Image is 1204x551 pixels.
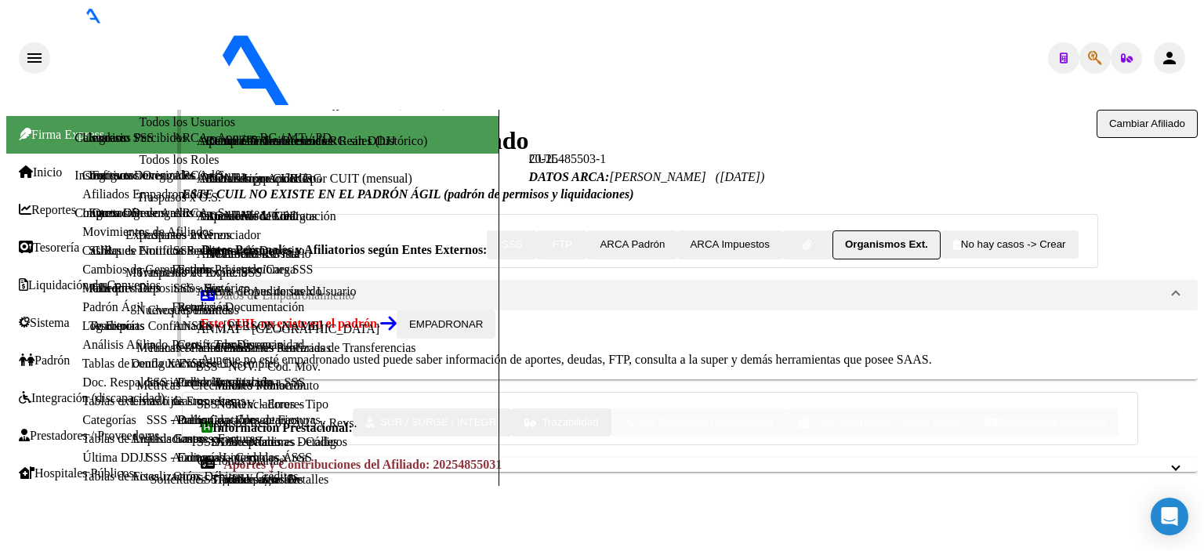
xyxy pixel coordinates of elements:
strong: Organismos Ext. [845,239,928,251]
div: Datos de Empadronamiento [182,310,1198,379]
a: Configuraciones [82,169,165,182]
a: Traspasos Res. 01/2025 y Revs. [198,416,357,430]
button: Prestaciones Auditadas [973,408,1119,437]
button: SSS [487,230,537,259]
mat-panel-title: Datos de Empadronamiento [201,288,1160,303]
button: Trazabilidad [512,408,611,437]
a: Todos los Usuarios [140,115,235,129]
a: Pagos x Transferencia [172,338,282,351]
span: ARCA Impuestos [690,239,769,251]
span: Firma Express [19,128,104,141]
button: Not. Internacion / Censo Hosp. [785,408,973,437]
a: Padrón Ágil [82,300,143,314]
a: Afiliados Empadronados [82,187,208,201]
a: Opciones Diarias [198,454,285,468]
a: Movimientos de Afiliados [82,225,213,238]
a: Usuarios [82,131,127,144]
a: Inicio [19,165,62,179]
a: Análisis Afiliado [82,338,168,351]
a: ARCA - Condiciones [197,134,304,148]
a: Solicitudes - Todas [150,473,246,487]
a: Actas [131,469,159,483]
span: Prestaciones Auditadas [997,416,1106,428]
span: Not. Internacion / Censo Hosp. [818,416,960,428]
span: SSS [502,239,523,251]
button: No hay casos -> Crear [941,230,1079,259]
mat-expansion-panel-header: Aportes y Contribuciones del Afiliado: 20254855031 [182,458,1198,472]
button: Sin Certificado Discapacidad [611,408,786,437]
span: ARCA Padrón [600,239,665,251]
a: Hospitales Públicos [19,466,134,480]
a: Integración (discapacidad) [19,391,165,405]
a: Facturas - Listado/Carga [172,263,296,276]
span: FTP [553,239,572,251]
a: Listado de Empresas [131,394,235,408]
span: Cambiar Afiliado [1109,118,1185,129]
mat-icon: menu [25,49,44,67]
button: ARCA Padrón [587,230,677,259]
a: Padrón [19,353,70,368]
img: Logo SAAS [50,24,422,107]
button: FTP [537,230,587,259]
span: - AZULEJOS [422,96,494,109]
span: Trazabilidad [542,416,598,428]
a: Doc. Respaldatoria [82,375,179,389]
a: ARCA - Mod. Contratación [197,209,336,223]
mat-icon: person [1160,49,1179,67]
a: Liquidación de Convenios [19,278,161,292]
span: ([DATE]) [716,170,765,183]
a: Todos los Roles [140,153,219,167]
div: Open Intercom Messenger [1151,498,1188,535]
mat-expansion-panel-header: Datos de Empadronamiento [182,281,1198,310]
span: Sin Certificado Discapacidad [640,416,773,428]
a: ARCA - Incapacidades [197,172,313,186]
button: ARCA Impuestos [677,230,782,259]
span: No hay casos -> Crear [953,238,1066,250]
span: [PERSON_NAME] [529,170,706,183]
a: Cambios de Gerenciador [82,263,207,276]
a: Deuda X Empresa [131,357,223,370]
a: Prestadores / Proveedores [19,429,159,443]
a: Facturas - Documentación [172,300,304,314]
span: Aunque no esté empadronado usted puede saber información de aportes, deudas, FTP, consulta a la s... [201,353,932,366]
button: Cambiar Afiliado [1097,110,1198,138]
a: Análisis Empresa [131,432,219,445]
a: Sistema [19,316,70,330]
strong: ESTE CUIL NO EXISTE EN EL PADRÓN ÁGIL (padrón de permisos y liquidaciones) [182,187,634,201]
strong: DATOS ARCA: [529,170,610,183]
button: Organismos Ext. [832,230,941,259]
a: Reportes [19,203,76,217]
a: Tesorería [19,241,79,255]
